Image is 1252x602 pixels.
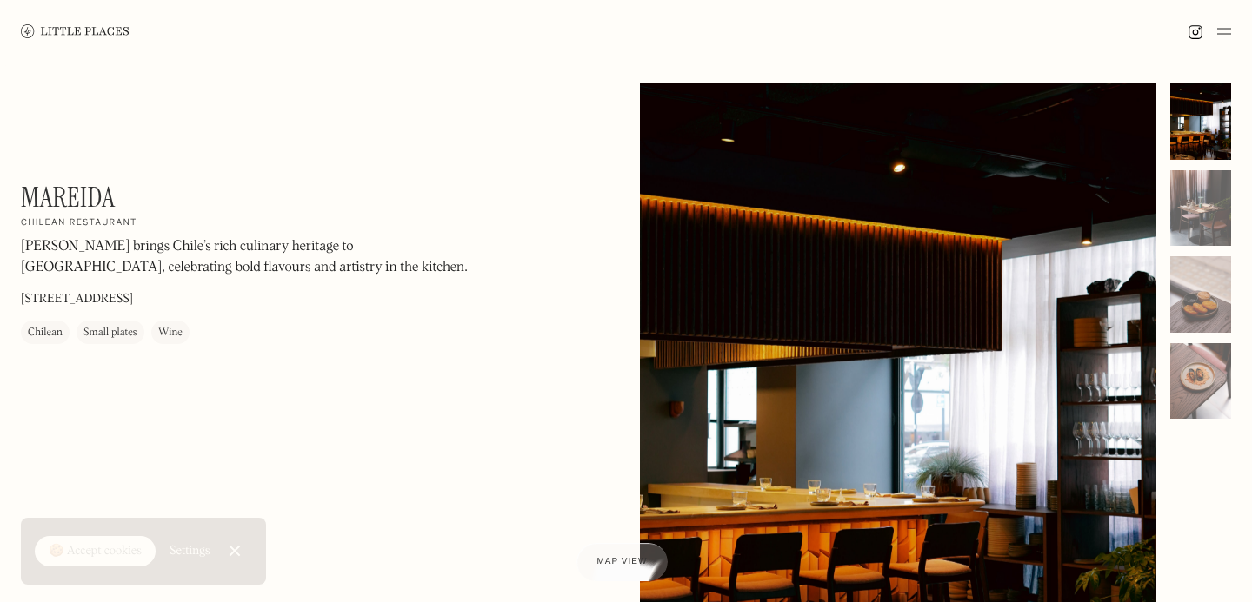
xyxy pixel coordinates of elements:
[21,217,137,229] h2: Chilean restaurant
[49,543,142,560] div: 🍪 Accept cookies
[170,532,210,571] a: Settings
[158,324,183,341] div: Wine
[597,557,648,566] span: Map view
[21,290,133,308] p: [STREET_ADDRESS]
[83,324,137,341] div: Small plates
[576,543,669,581] a: Map view
[234,551,235,552] div: Close Cookie Popup
[28,324,63,341] div: Chilean
[21,236,490,278] p: [PERSON_NAME] brings Chile’s rich culinary heritage to [GEOGRAPHIC_DATA], celebrating bold flavou...
[35,536,156,567] a: 🍪 Accept cookies
[217,533,252,568] a: Close Cookie Popup
[21,181,115,214] h1: Mareida
[170,545,210,557] div: Settings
